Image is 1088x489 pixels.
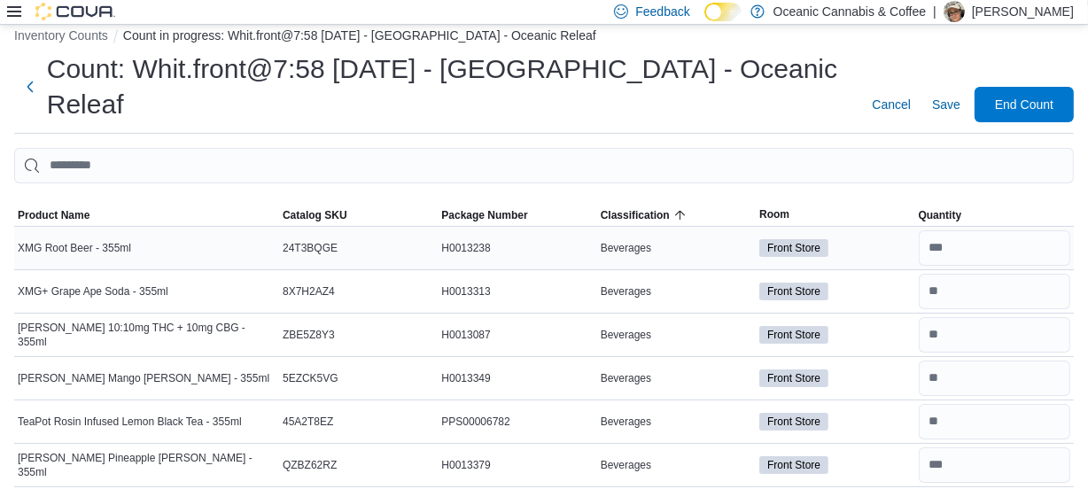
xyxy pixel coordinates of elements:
span: XMG+ Grape Ape Soda - 355ml [18,284,168,299]
span: Quantity [919,208,962,222]
span: Cancel [872,96,911,113]
span: 45A2T8EZ [283,415,333,429]
span: Beverages [601,284,651,299]
div: H0013379 [438,454,596,476]
span: Front Store [767,240,820,256]
span: Catalog SKU [283,208,347,222]
div: H0013349 [438,368,596,389]
span: Front Store [767,414,820,430]
span: Beverages [601,458,651,472]
span: End Count [995,96,1053,113]
button: Catalog SKU [279,205,438,226]
button: Count in progress: Whit.front@7:58 [DATE] - [GEOGRAPHIC_DATA] - Oceanic Releaf [123,28,596,43]
button: Inventory Counts [14,28,108,43]
p: [PERSON_NAME] [972,1,1074,22]
span: Beverages [601,328,651,342]
div: H0013238 [438,237,596,259]
button: Package Number [438,205,596,226]
span: XMG Root Beer - 355ml [18,241,131,255]
button: Quantity [915,205,1074,226]
span: Front Store [759,326,828,344]
p: | [933,1,936,22]
span: Front Store [759,413,828,431]
span: Front Store [767,283,820,299]
span: TeaPot Rosin Infused Lemon Black Tea - 355ml [18,415,242,429]
span: Front Store [767,370,820,386]
button: Cancel [865,87,918,122]
span: [PERSON_NAME] Mango [PERSON_NAME] - 355ml [18,371,269,385]
input: This is a search bar. After typing your query, hit enter to filter the results lower in the page. [14,148,1074,183]
nav: An example of EuiBreadcrumbs [14,27,1074,48]
span: 5EZCK5VG [283,371,338,385]
span: [PERSON_NAME] 10:10mg THC + 10mg CBG - 355ml [18,321,276,349]
button: Product Name [14,205,279,226]
span: Front Store [759,369,828,387]
span: Beverages [601,415,651,429]
span: Room [759,207,789,221]
span: Beverages [601,241,651,255]
span: Front Store [767,327,820,343]
span: ZBE5Z8Y3 [283,328,335,342]
input: Dark Mode [704,3,742,21]
div: PPS00006782 [438,411,596,432]
span: Classification [601,208,670,222]
div: Tina Parsons [944,1,965,22]
button: Save [925,87,968,122]
button: End Count [975,87,1074,122]
span: Beverages [601,371,651,385]
button: Next [14,69,47,105]
button: Classification [597,205,756,226]
p: Oceanic Cannabis & Coffee [773,1,927,22]
span: Front Store [759,456,828,474]
h1: Count: Whit.front@7:58 [DATE] - [GEOGRAPHIC_DATA] - Oceanic Releaf [47,51,851,122]
span: 24T3BQGE [283,241,338,255]
div: H0013313 [438,281,596,302]
span: Feedback [635,3,689,20]
span: [PERSON_NAME] Pineapple [PERSON_NAME] - 355ml [18,451,276,479]
div: H0013087 [438,324,596,345]
span: 8X7H2AZ4 [283,284,335,299]
span: Front Store [767,457,820,473]
span: Package Number [441,208,527,222]
span: Front Store [759,239,828,257]
span: Product Name [18,208,89,222]
span: Save [932,96,960,113]
span: QZBZ62RZ [283,458,337,472]
img: Cova [35,3,115,20]
span: Front Store [759,283,828,300]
